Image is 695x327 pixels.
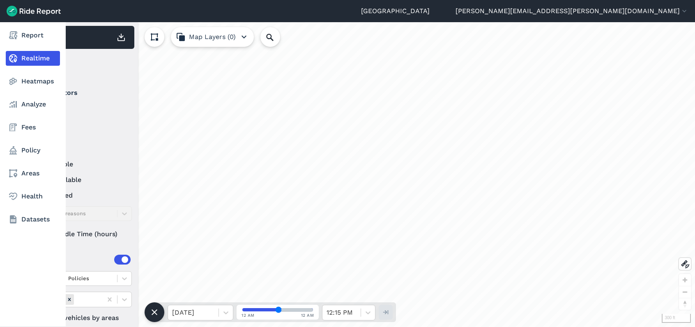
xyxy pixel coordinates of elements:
div: Filter [30,53,134,78]
input: Search Location or Vehicles [260,27,293,47]
div: Remove Areas (23) [65,294,74,304]
label: Lime [33,120,132,130]
label: unavailable [33,175,132,185]
div: Idle Time (hours) [33,227,132,242]
a: Analyze [6,97,60,112]
label: Filter vehicles by areas [33,313,132,323]
summary: Areas [33,248,131,271]
a: [GEOGRAPHIC_DATA] [361,6,430,16]
button: Map Layers (0) [171,27,254,47]
a: Policy [6,143,60,158]
span: 12 AM [301,312,314,318]
span: 12 AM [242,312,255,318]
div: loading [26,22,695,327]
img: Ride Report [7,6,61,16]
label: Bird [33,104,132,114]
div: Areas [44,255,131,265]
a: Report [6,28,60,43]
a: Realtime [6,51,60,66]
summary: Operators [33,81,131,104]
a: Heatmaps [6,74,60,89]
label: reserved [33,191,132,200]
label: available [33,159,132,169]
a: Fees [6,120,60,135]
a: Areas [6,166,60,181]
a: Health [6,189,60,204]
a: Datasets [6,212,60,227]
summary: Status [33,136,131,159]
button: [PERSON_NAME][EMAIL_ADDRESS][PERSON_NAME][DOMAIN_NAME] [456,6,688,16]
